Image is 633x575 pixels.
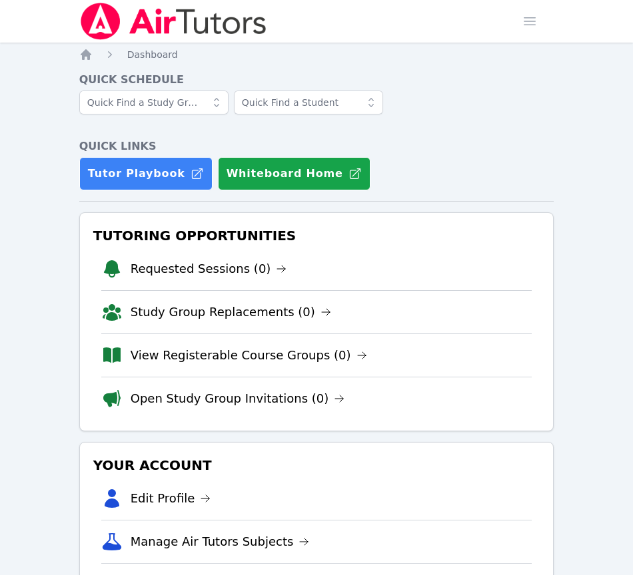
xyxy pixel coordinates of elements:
[127,49,178,60] span: Dashboard
[131,260,287,278] a: Requested Sessions (0)
[79,91,229,114] input: Quick Find a Study Group
[79,3,268,40] img: Air Tutors
[79,72,554,88] h4: Quick Schedule
[131,346,367,365] a: View Registerable Course Groups (0)
[127,48,178,61] a: Dashboard
[79,157,213,190] a: Tutor Playbook
[91,453,543,477] h3: Your Account
[234,91,383,114] input: Quick Find a Student
[131,489,211,508] a: Edit Profile
[79,48,554,61] nav: Breadcrumb
[131,303,331,321] a: Study Group Replacements (0)
[131,389,345,408] a: Open Study Group Invitations (0)
[131,532,310,551] a: Manage Air Tutors Subjects
[218,157,370,190] button: Whiteboard Home
[79,138,554,154] h4: Quick Links
[91,224,543,248] h3: Tutoring Opportunities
